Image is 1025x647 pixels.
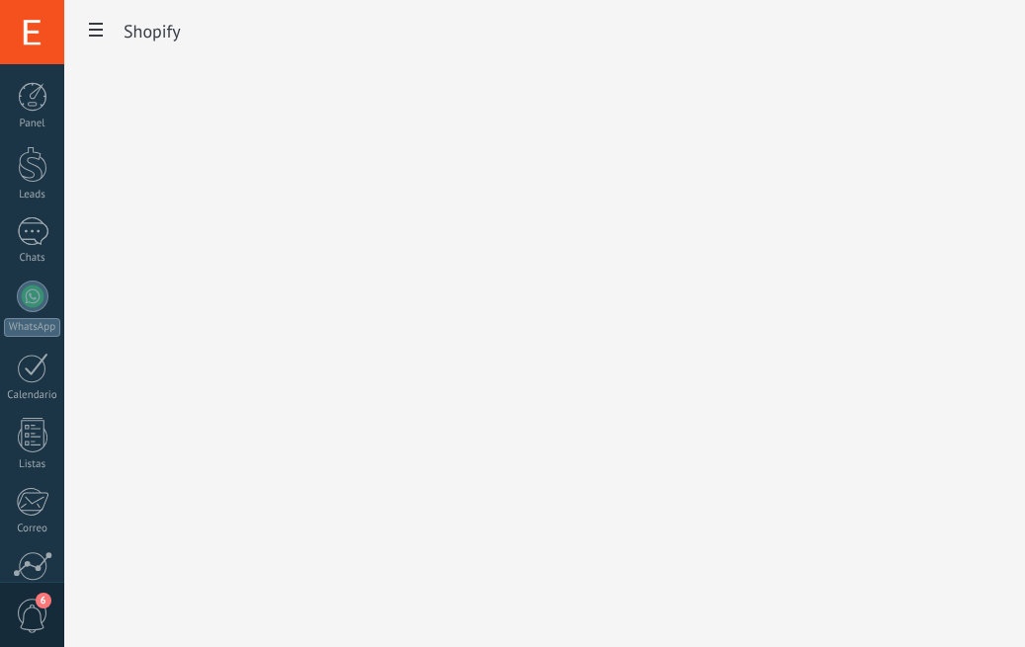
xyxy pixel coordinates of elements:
div: Leads [4,189,61,202]
div: Calendario [4,389,61,402]
div: WhatsApp [4,318,60,337]
span: 6 [36,593,51,608]
div: Panel [4,118,61,130]
div: Listas [4,458,61,471]
h2: Shopify [124,12,181,51]
div: Chats [4,252,61,265]
div: Correo [4,523,61,535]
